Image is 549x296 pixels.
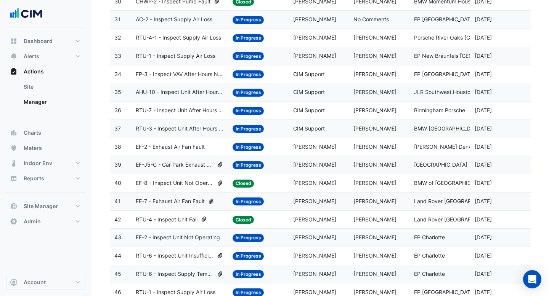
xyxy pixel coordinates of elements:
[233,216,254,224] span: Closed
[136,70,223,79] span: FP-3 - Inspect VAV After Hours Night LOW Limit Activation Detected
[475,216,492,223] span: 2025-07-29T13:54:52.336
[24,129,41,137] span: Charts
[136,215,197,224] span: RTU-4 - Inspect Unit Fail
[414,271,445,277] span: EP Charlotte
[414,216,498,223] span: Land Rover [GEOGRAPHIC_DATA]
[24,53,39,60] span: Alerts
[114,180,121,186] span: 40
[475,71,492,77] span: 2025-07-29T14:53:39.093
[18,79,85,94] a: Site
[136,15,212,24] span: AC-2 - Inspect Supply Air Loss
[10,37,18,45] app-icon: Dashboard
[293,143,336,150] span: [PERSON_NAME]
[6,214,85,229] button: Admin
[293,89,325,95] span: CIM Support
[353,252,396,259] span: [PERSON_NAME]
[10,175,18,182] app-icon: Reports
[18,94,85,110] a: Manager
[293,234,336,240] span: [PERSON_NAME]
[475,252,492,259] span: 2025-07-29T13:49:12.956
[233,197,264,205] span: In Progress
[10,144,18,152] app-icon: Meters
[233,70,264,78] span: In Progress
[136,197,205,206] span: EF-7 - Exhaust Air Fan Fault
[136,143,205,151] span: EF-2 - Exhaust Air Fan Fault
[6,79,85,113] div: Actions
[233,143,264,151] span: In Progress
[233,34,264,42] span: In Progress
[475,34,492,41] span: 2025-07-29T15:01:01.334
[293,198,336,204] span: [PERSON_NAME]
[475,180,492,186] span: 2025-07-29T11:35:36.619
[136,179,214,188] span: EF-8 - Inspect Unit Not Operating
[24,37,53,45] span: Dashboard
[136,124,223,133] span: RTU-3 - Inspect Unit After Hours Night HIGH Limit Activation Detected
[233,180,254,188] span: Closed
[293,34,336,41] span: [PERSON_NAME]
[414,143,477,150] span: [PERSON_NAME] Denver
[6,156,85,171] button: Indoor Env
[353,125,396,132] span: [PERSON_NAME]
[475,107,492,113] span: 2025-07-29T14:51:48.069
[293,71,325,77] span: CIM Support
[414,198,498,204] span: Land Rover [GEOGRAPHIC_DATA]
[414,125,482,132] span: BMW [GEOGRAPHIC_DATA]
[233,52,264,60] span: In Progress
[353,198,396,204] span: [PERSON_NAME]
[293,161,336,168] span: [PERSON_NAME]
[353,16,389,22] span: No Comments
[414,161,467,168] span: [GEOGRAPHIC_DATA]
[353,271,396,277] span: [PERSON_NAME]
[10,159,18,167] app-icon: Indoor Env
[114,89,121,95] span: 35
[475,161,492,168] span: 2025-07-29T14:18:05.722
[114,34,121,41] span: 32
[475,143,492,150] span: 2025-07-29T13:33:03.893
[136,161,214,169] span: EF-J5-C - Car Park Exhaust Fan Not Operating
[24,278,46,286] span: Account
[523,270,541,288] div: Open Intercom Messenger
[293,271,336,277] span: [PERSON_NAME]
[233,161,264,169] span: In Progress
[293,53,336,59] span: [PERSON_NAME]
[475,89,492,95] span: 2025-07-29T14:52:44.811
[414,180,488,186] span: BMW of [GEOGRAPHIC_DATA]
[353,53,396,59] span: [PERSON_NAME]
[353,71,396,77] span: [PERSON_NAME]
[475,16,492,22] span: 2025-07-29T15:13:08.361
[233,16,264,24] span: In Progress
[353,107,396,113] span: [PERSON_NAME]
[24,175,44,182] span: Reports
[136,270,214,278] span: RTU-6 - Inspect Supply Temp Broken Sensor
[475,289,492,295] span: 2025-07-29T11:31:53.555
[414,289,475,295] span: EP [GEOGRAPHIC_DATA]
[114,216,121,223] span: 42
[414,107,465,113] span: Birmingham Porsche
[414,252,445,259] span: EP Charlotte
[414,16,475,22] span: EP [GEOGRAPHIC_DATA]
[414,34,518,41] span: Porsche River Oaks [GEOGRAPHIC_DATA]
[10,129,18,137] app-icon: Charts
[136,52,215,60] span: RTU-1 - Inspect Supply Air Loss
[114,252,121,259] span: 44
[353,34,396,41] span: [PERSON_NAME]
[293,216,336,223] span: [PERSON_NAME]
[293,252,336,259] span: [PERSON_NAME]
[475,234,492,240] span: 2025-07-29T13:49:18.573
[114,289,121,295] span: 46
[233,234,264,242] span: In Progress
[353,89,396,95] span: [PERSON_NAME]
[24,68,44,75] span: Actions
[293,180,336,186] span: [PERSON_NAME]
[24,159,52,167] span: Indoor Env
[136,33,221,42] span: RTU-4-1 - Inspect Supply Air Loss
[233,107,264,115] span: In Progress
[353,143,396,150] span: [PERSON_NAME]
[6,125,85,140] button: Charts
[114,271,121,277] span: 45
[24,144,42,152] span: Meters
[114,198,120,204] span: 41
[414,71,475,77] span: EP [GEOGRAPHIC_DATA]
[293,125,325,132] span: CIM Support
[136,251,214,260] span: RTU-6 - Inspect Unit Insufficient Cooling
